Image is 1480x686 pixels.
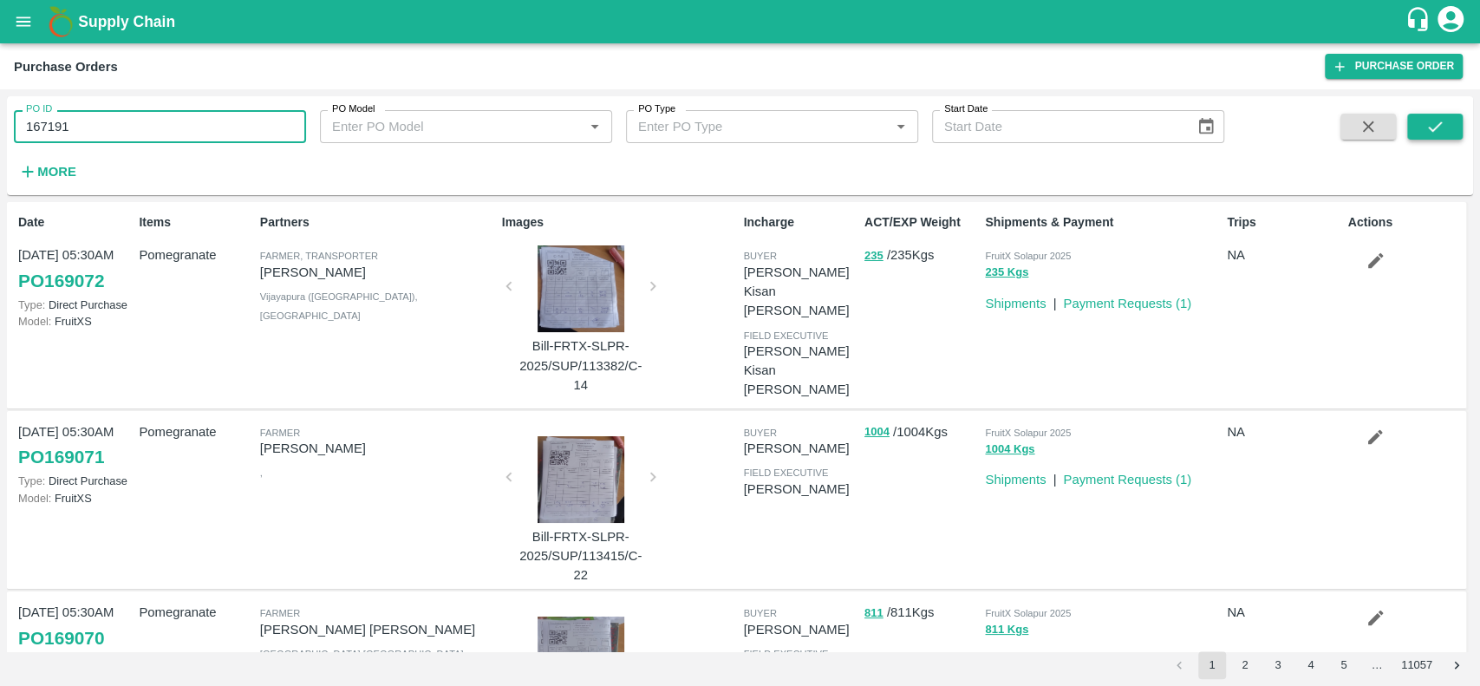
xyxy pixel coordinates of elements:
[1227,422,1340,441] p: NA
[260,428,300,438] span: Farmer
[1231,651,1259,679] button: Go to page 2
[260,213,495,232] p: Partners
[1330,651,1358,679] button: Go to page 5
[743,213,857,232] p: Incharge
[14,56,118,78] div: Purchase Orders
[18,441,104,473] a: PO169071
[864,604,883,624] button: 811
[743,467,828,478] span: field executive
[18,473,132,489] p: Direct Purchase
[1063,297,1191,310] a: Payment Requests (1)
[944,102,988,116] label: Start Date
[14,110,306,143] input: Enter PO ID
[18,603,132,622] p: [DATE] 05:30AM
[78,13,175,30] b: Supply Chain
[584,115,606,138] button: Open
[864,603,978,623] p: / 811 Kgs
[743,649,828,659] span: field executive
[260,251,378,261] span: Farmer, Transporter
[260,467,263,478] span: ,
[985,473,1046,487] a: Shipments
[260,439,495,458] p: [PERSON_NAME]
[985,440,1034,460] button: 1004 Kgs
[18,297,132,313] p: Direct Purchase
[26,102,52,116] label: PO ID
[3,2,43,42] button: open drawer
[18,492,51,505] span: Model:
[743,330,828,341] span: field executive
[18,623,104,654] a: PO169070
[1046,644,1056,670] div: |
[985,297,1046,310] a: Shipments
[743,263,857,321] p: [PERSON_NAME] Kisan [PERSON_NAME]
[1227,245,1340,265] p: NA
[325,115,578,138] input: Enter PO Model
[985,263,1028,283] button: 235 Kgs
[1227,213,1340,232] p: Trips
[139,603,252,622] p: Pomegranate
[743,480,857,499] p: [PERSON_NAME]
[1046,463,1056,489] div: |
[43,4,78,39] img: logo
[78,10,1405,34] a: Supply Chain
[18,245,132,265] p: [DATE] 05:30AM
[864,422,890,442] button: 1004
[516,527,646,585] p: Bill-FRTX-SLPR-2025/SUP/113415/C-22
[18,474,45,487] span: Type:
[985,213,1220,232] p: Shipments & Payment
[18,265,104,297] a: PO169072
[864,213,978,232] p: ACT/EXP Weight
[985,608,1071,618] span: FruitX Solapur 2025
[743,608,776,618] span: buyer
[1363,657,1391,674] div: …
[743,439,857,458] p: [PERSON_NAME]
[502,213,737,232] p: Images
[638,102,675,116] label: PO Type
[743,428,776,438] span: buyer
[1190,110,1222,143] button: Choose date
[1198,651,1226,679] button: page 1
[332,102,375,116] label: PO Model
[18,422,132,441] p: [DATE] 05:30AM
[139,245,252,265] p: Pomegranate
[260,291,418,321] span: Vijayapura ([GEOGRAPHIC_DATA]) , [GEOGRAPHIC_DATA]
[864,246,883,266] button: 235
[1348,213,1462,232] p: Actions
[985,251,1071,261] span: FruitX Solapur 2025
[890,115,912,138] button: Open
[1227,603,1340,622] p: NA
[18,298,45,311] span: Type:
[1046,287,1056,313] div: |
[1264,651,1292,679] button: Go to page 3
[864,245,978,265] p: / 235 Kgs
[864,422,978,442] p: / 1004 Kgs
[18,213,132,232] p: Date
[743,620,857,639] p: [PERSON_NAME]
[631,115,884,138] input: Enter PO Type
[985,620,1028,640] button: 811 Kgs
[139,213,252,232] p: Items
[932,110,1183,143] input: Start Date
[1297,651,1325,679] button: Go to page 4
[985,428,1071,438] span: FruitX Solapur 2025
[1405,6,1435,37] div: customer-support
[1435,3,1466,40] div: account of current user
[139,422,252,441] p: Pomegranate
[516,336,646,395] p: Bill-FRTX-SLPR-2025/SUP/113382/C-14
[743,251,776,261] span: buyer
[1063,473,1191,487] a: Payment Requests (1)
[14,157,81,186] button: More
[18,490,132,506] p: FruitXS
[260,263,495,282] p: [PERSON_NAME]
[1396,651,1438,679] button: Go to page 11057
[18,315,51,328] span: Model:
[18,313,132,330] p: FruitXS
[1325,54,1463,79] a: Purchase Order
[260,649,464,659] span: [GEOGRAPHIC_DATA] , [GEOGRAPHIC_DATA]
[1163,651,1473,679] nav: pagination navigation
[37,165,76,179] strong: More
[1443,651,1470,679] button: Go to next page
[743,342,857,400] p: [PERSON_NAME] Kisan [PERSON_NAME]
[260,608,300,618] span: Farmer
[260,620,495,639] p: [PERSON_NAME] [PERSON_NAME]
